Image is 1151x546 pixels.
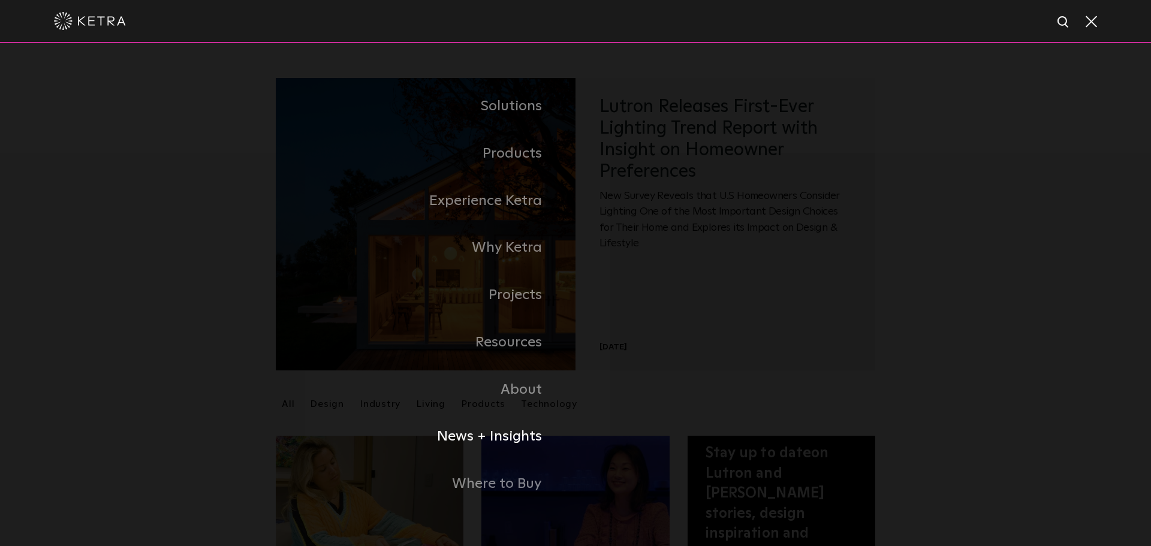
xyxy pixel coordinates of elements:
[174,83,575,130] a: Solutions
[174,272,575,319] a: Projects
[174,224,575,272] a: Why Ketra
[174,130,575,177] a: Products
[174,460,575,508] a: Where to Buy
[174,83,977,508] div: Navigation Menu
[174,177,575,225] a: Experience Ketra
[54,12,126,30] img: ketra-logo-2019-white
[174,413,575,460] a: News + Insights
[174,366,575,414] a: About
[174,319,575,366] a: Resources
[1056,15,1071,30] img: search icon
